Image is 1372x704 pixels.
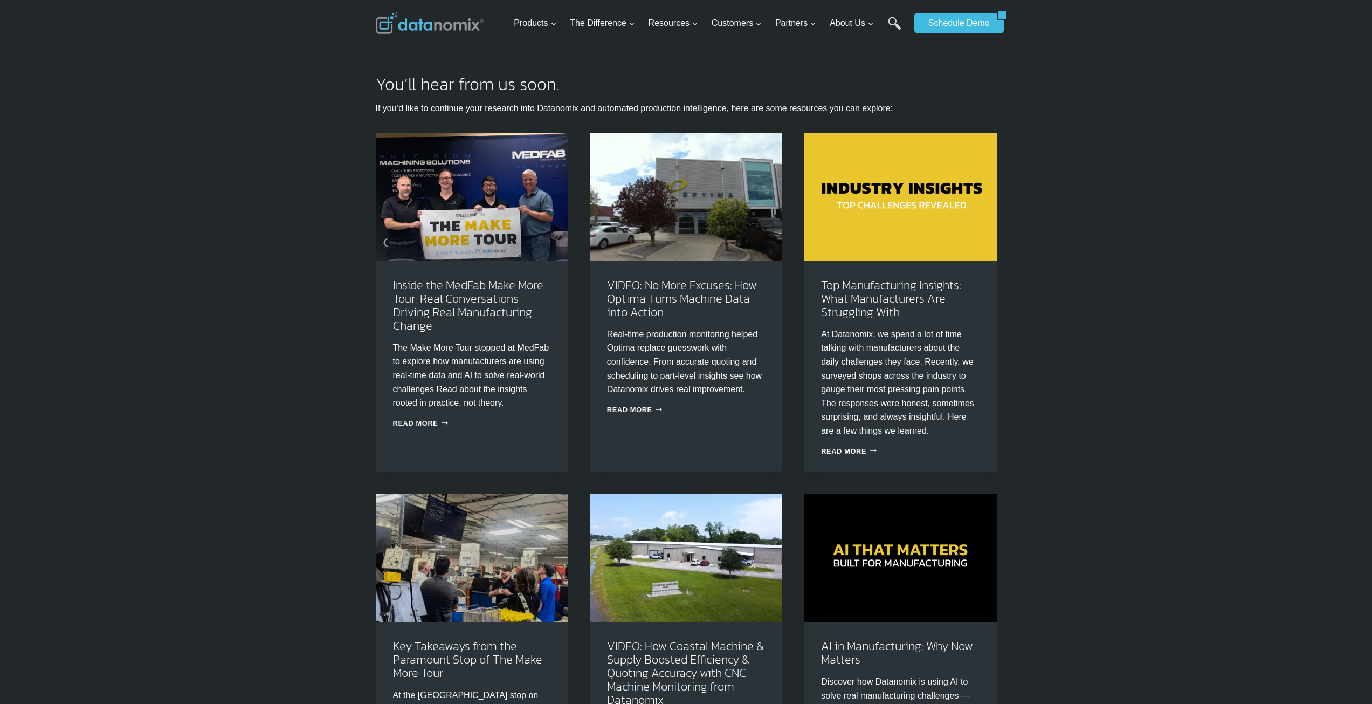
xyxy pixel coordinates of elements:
img: Coastal Machine Improves Efficiency & Quotes with Datanomix [590,494,782,622]
p: The Make More Tour stopped at MedFab to explore how manufacturers are using real-time data and AI... [393,341,551,410]
span: Customers [712,16,762,30]
span: Partners [775,16,816,30]
img: Key Takeaways from the Paramount Stop of The Make More Tour [376,494,568,622]
span: Resources [649,16,698,30]
img: Make More Tour at Medfab - See how AI in Manufacturing is taking the spotlight [376,133,568,261]
a: Read More [821,447,877,455]
a: Schedule Demo [914,13,997,33]
a: AI in Manufacturing: Why Now Matters [821,637,973,668]
a: Read More [607,406,663,414]
img: Datanomix [376,12,484,34]
p: At Datanomix, we spend a lot of time talking with manufacturers about the daily challenges they f... [821,327,979,438]
a: Top Manufacturing Insights: What Manufacturers Are Struggling With [821,276,961,321]
img: Discover how Optima Manufacturing uses Datanomix to turn raw machine data into real-time insights... [590,133,782,261]
p: If you’d like to continue your research into Datanomix and automated production intelligence, her... [376,101,997,115]
img: Datanomix AI shows up where it counts and gives time back to your team. [804,494,996,622]
p: Real-time production monitoring helped Optima replace guesswork with confidence. From accurate qu... [607,327,765,397]
a: VIDEO: No More Excuses: How Optima Turns Machine Data into Action [607,276,757,321]
span: Products [514,16,556,30]
span: About Us [830,16,874,30]
a: Key Takeaways from the Paramount Stop of The Make More Tour [393,637,542,682]
a: Read More [393,419,449,427]
img: Datanomix Industry Insights. Top Challenges Revealed. [804,133,996,261]
span: The Difference [570,16,635,30]
nav: Primary Navigation [509,6,908,41]
a: Search [888,17,901,41]
h2: You’ll hear from us soon. [376,76,997,93]
a: Inside the MedFab Make More Tour: Real Conversations Driving Real Manufacturing Change [393,276,543,334]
